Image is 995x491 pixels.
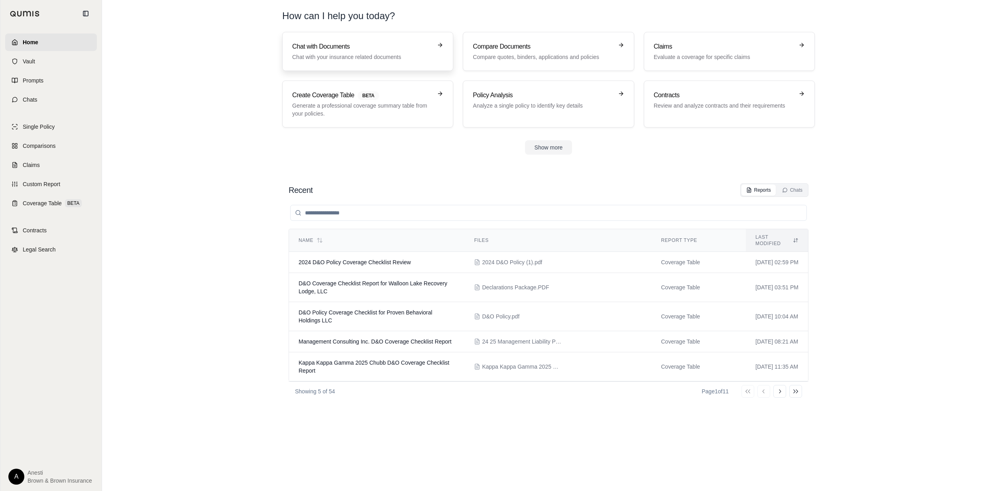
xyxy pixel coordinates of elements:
a: Vault [5,53,97,70]
div: Last modified [755,234,798,247]
a: Claims [5,156,97,174]
p: Evaluate a coverage for specific claims [654,53,794,61]
th: Report Type [651,229,746,252]
span: Chats [23,96,37,104]
button: Collapse sidebar [79,7,92,20]
div: Name [299,237,455,244]
div: Reports [746,187,771,193]
a: Compare DocumentsCompare quotes, binders, applications and policies [463,32,634,71]
button: Show more [525,140,572,155]
p: Compare quotes, binders, applications and policies [473,53,613,61]
div: A [8,469,24,485]
a: Comparisons [5,137,97,155]
h2: Recent [289,185,313,196]
h3: Create Coverage Table [292,90,432,100]
td: [DATE] 03:51 PM [746,273,808,302]
span: Contracts [23,226,47,234]
span: Brown & Brown Insurance [28,477,92,485]
button: Chats [777,185,807,196]
span: Single Policy [23,123,55,131]
span: BETA [65,199,82,207]
h3: Chat with Documents [292,42,432,51]
a: Create Coverage TableBETAGenerate a professional coverage summary table from your policies. [282,81,453,128]
span: Anesti [28,469,92,477]
span: Kappa Kappa Gamma 2025 Chubb Financial Management Policy (1).pdf [482,363,562,371]
p: Generate a professional coverage summary table from your policies. [292,102,432,118]
a: Legal Search [5,241,97,258]
td: Coverage Table [651,273,746,302]
p: Review and analyze contracts and their requirements [654,102,794,110]
td: Coverage Table [651,302,746,331]
span: BETA [358,91,379,100]
div: Chats [782,187,802,193]
span: Custom Report [23,180,60,188]
a: Policy AnalysisAnalyze a single policy to identify key details [463,81,634,128]
img: Qumis Logo [10,11,40,17]
a: Single Policy [5,118,97,136]
td: [DATE] 11:35 AM [746,352,808,381]
td: Coverage Table [651,252,746,273]
p: Showing 5 of 54 [295,387,335,395]
a: Chats [5,91,97,108]
h3: Policy Analysis [473,90,613,100]
span: Legal Search [23,245,56,253]
a: Contracts [5,222,97,239]
a: Prompts [5,72,97,89]
p: Analyze a single policy to identify key details [473,102,613,110]
span: Coverage Table [23,199,62,207]
p: Chat with your insurance related documents [292,53,432,61]
a: ClaimsEvaluate a coverage for specific claims [644,32,815,71]
span: D&O Policy.pdf [482,312,519,320]
a: Coverage TableBETA [5,194,97,212]
span: 2024 D&O Policy Coverage Checklist Review [299,259,411,265]
div: Page 1 of 11 [702,387,729,395]
h1: How can I help you today? [282,10,395,22]
span: 2024 D&O Policy (1).pdf [482,258,542,266]
h3: Compare Documents [473,42,613,51]
span: Declarations Package.PDF [482,283,549,291]
a: ContractsReview and analyze contracts and their requirements [644,81,815,128]
a: Home [5,33,97,51]
a: Chat with DocumentsChat with your insurance related documents [282,32,453,71]
td: [DATE] 10:04 AM [746,302,808,331]
td: [DATE] 02:59 PM [746,252,808,273]
span: Home [23,38,38,46]
td: Coverage Table [651,352,746,381]
a: Custom Report [5,175,97,193]
h3: Contracts [654,90,794,100]
span: Vault [23,57,35,65]
h3: Claims [654,42,794,51]
td: [DATE] 08:21 AM [746,331,808,352]
th: Files [464,229,651,252]
span: D&O Coverage Checklist Report for Walloon Lake Recovery Lodge, LLC [299,280,447,295]
span: Comparisons [23,142,55,150]
span: Prompts [23,77,43,84]
button: Reports [741,185,776,196]
span: Management Consulting Inc. D&O Coverage Checklist Report [299,338,452,345]
td: Coverage Table [651,331,746,352]
span: Kappa Kappa Gamma 2025 Chubb D&O Coverage Checklist Report [299,359,449,374]
span: D&O Policy Coverage Checklist for Proven Behavioral Holdings LLC [299,309,432,324]
span: Claims [23,161,40,169]
span: 24 25 Management Liability Package Policy.PDF [482,338,562,346]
